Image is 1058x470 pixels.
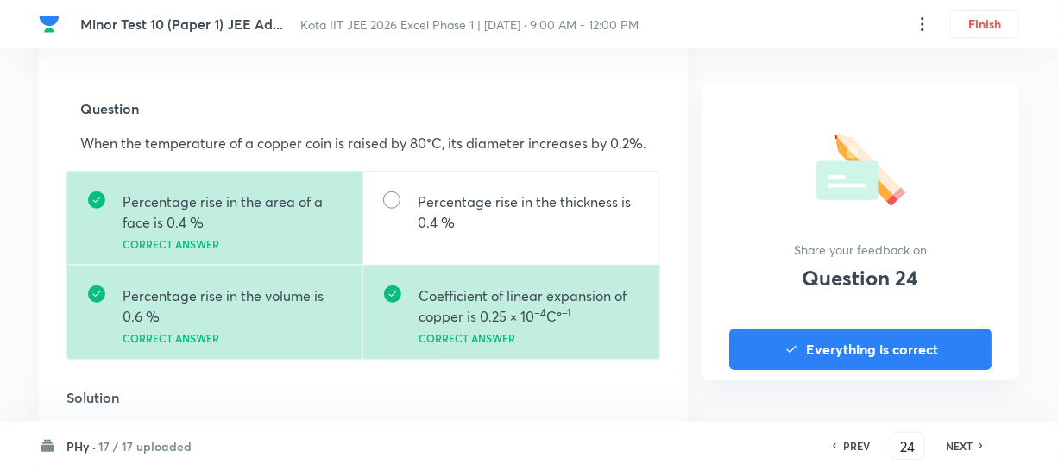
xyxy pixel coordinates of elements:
p: Correct answer [419,333,639,345]
h6: 17 / 17 uploaded [98,437,192,455]
h6: NEXT [946,438,973,454]
span: Minor Test 10 (Paper 1) JEE Ad... [80,15,283,33]
img: questionFeedback.svg [816,128,905,206]
p: Percentage rise in the volume is 0.6 % [123,285,342,327]
h6: PHy · [66,437,96,455]
h5: Question [80,98,646,119]
p: Correct answer [123,239,342,251]
img: Company Logo [39,14,60,34]
p: Correct answer [123,333,342,345]
button: Everything is correct [729,329,992,370]
span: Kota IIT JEE 2026 Excel Phase 1 | [DATE] · 9:00 AM - 12:00 PM [300,16,639,33]
sup: –1 [562,306,570,319]
a: Company Logo [39,14,66,34]
p: Coefficient of linear expansion of copper is 0.25 × 10 C° [419,285,639,327]
p: Share your feedback on [794,241,927,259]
p: Percentage rise in the thickness is 0.4 % [418,191,639,233]
h5: Solution [66,387,660,408]
button: Finish [950,10,1019,38]
h3: Question 24 [803,266,919,291]
sup: –4 [534,306,546,319]
p: When the temperature of a copper coin is raised by 80°C, its diameter increases by 0.2%. [80,133,646,154]
h6: PREV [843,438,870,454]
p: Percentage rise in the area of a face is 0.4 % [123,191,342,233]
